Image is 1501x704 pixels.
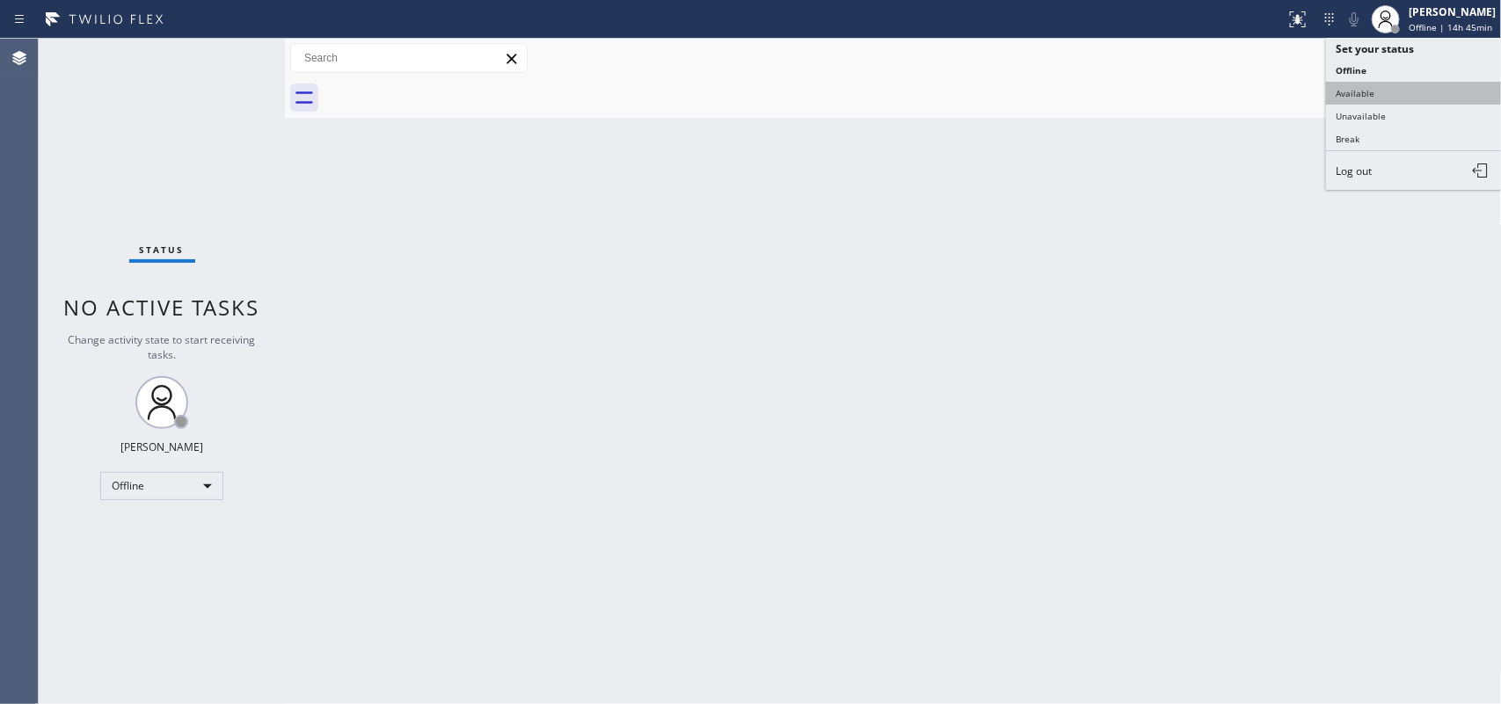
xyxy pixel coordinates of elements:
div: [PERSON_NAME] [120,439,203,454]
span: Change activity state to start receiving tasks. [69,332,256,362]
input: Search [291,44,527,72]
span: No active tasks [64,293,260,322]
div: [PERSON_NAME] [1409,4,1496,19]
button: Mute [1342,7,1366,32]
span: Status [140,243,185,256]
div: Offline [100,472,223,500]
span: Offline | 14h 45min [1409,21,1492,33]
